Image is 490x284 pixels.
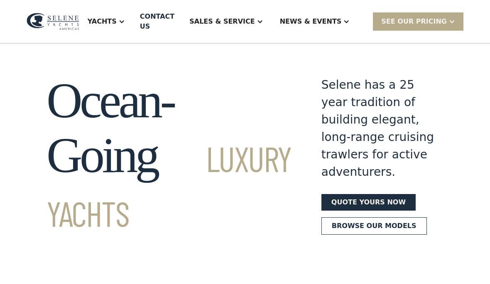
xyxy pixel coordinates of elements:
a: Quote yours now [321,194,416,211]
div: Sales & Service [181,5,271,38]
div: News & EVENTS [272,5,358,38]
img: logo [27,13,79,30]
div: SEE Our Pricing [373,12,463,30]
div: Contact US [140,12,174,32]
div: Yachts [79,5,133,38]
h1: Ocean-Going [47,73,292,238]
div: Selene has a 25 year tradition of building elegant, long-range cruising trawlers for active adven... [321,76,443,181]
div: Yachts [88,17,117,27]
div: News & EVENTS [280,17,342,27]
span: Luxury Yachts [47,137,292,234]
div: Sales & Service [189,17,255,27]
a: Browse our models [321,217,427,235]
div: SEE Our Pricing [381,17,447,27]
